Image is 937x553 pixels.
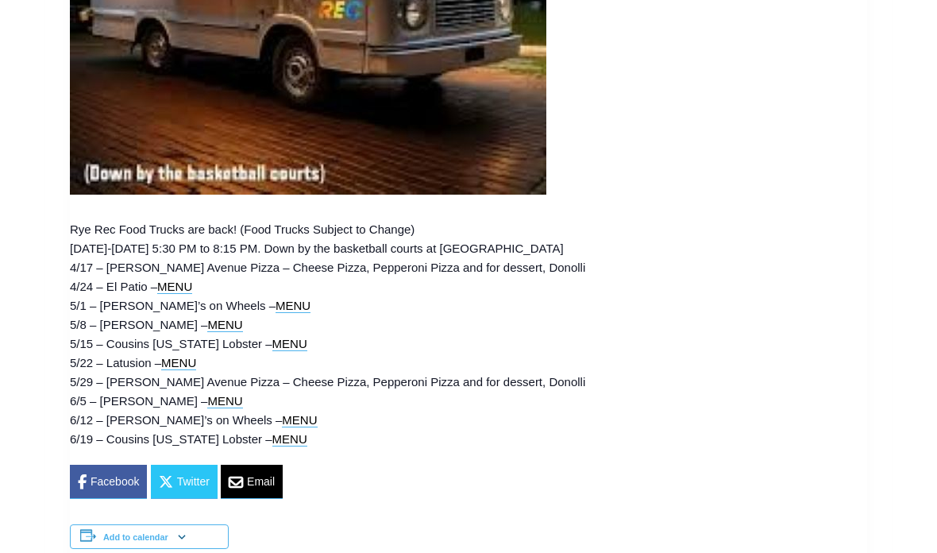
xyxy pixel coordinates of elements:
a: Email [221,465,283,499]
a: MENU - open in a new tab [282,413,317,427]
a: MENU - open in a new tab [207,394,242,408]
a: Intern @ [DOMAIN_NAME] [382,154,769,198]
a: MENU - open in a new tab [272,337,307,351]
div: "[PERSON_NAME] and I covered the [DATE] Parade, which was a really eye opening experience as I ha... [401,1,750,154]
span: Intern @ [DOMAIN_NAME] [415,158,736,194]
button: Add to calendar [103,532,168,542]
a: Facebook [70,465,147,499]
a: MENU - open in a new tab [207,318,242,332]
div: Birthdays, Graduations, Any Private Event [104,29,392,44]
a: MENU - open in a new tab [157,280,192,294]
div: 4/17 – [PERSON_NAME] Avenue Pizza – Cheese Pizza, Pepperoni Pizza and for dessert, Donolli 4/24 –... [70,258,867,449]
a: MENU - open in a new tab [272,432,307,447]
a: MENU - open in a new tab [161,356,196,370]
div: [DATE]-[DATE] 5:30 PM to 8:15 PM. Down by the basketball courts at [GEOGRAPHIC_DATA] [70,239,867,258]
div: Rye Rec Food Trucks are back! (Food Trucks Subject to Change) [70,220,867,239]
a: MENU - open in a new tab [276,299,310,313]
a: Twitter [151,465,218,499]
h4: Book [PERSON_NAME]'s Good Humor for Your Event [484,17,553,61]
a: Book [PERSON_NAME]'s Good Humor for Your Event [472,5,573,72]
